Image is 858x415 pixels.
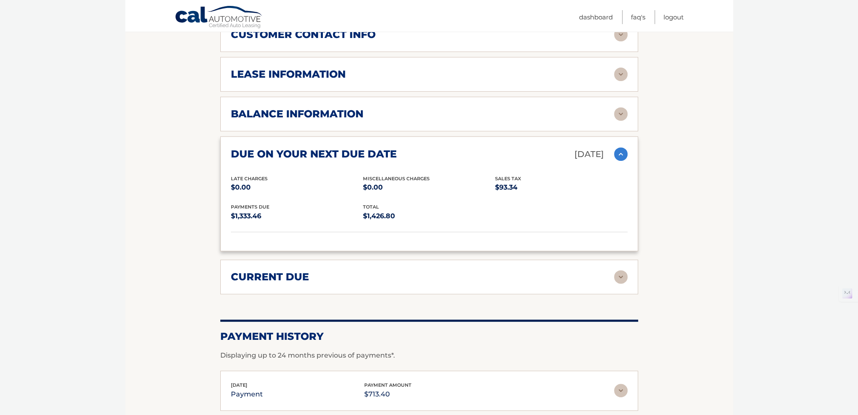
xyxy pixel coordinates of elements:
h2: current due [231,271,309,283]
h2: balance information [231,108,363,120]
h2: Payment History [220,330,638,343]
p: payment [231,388,263,400]
a: Logout [663,10,684,24]
span: payment amount [364,382,411,388]
img: accordion-rest.svg [614,107,628,121]
img: accordion-rest.svg [614,270,628,284]
span: Payments Due [231,204,269,210]
span: Sales Tax [495,176,521,182]
img: accordion-rest.svg [614,384,628,397]
h2: due on your next due date [231,148,397,160]
h2: lease information [231,68,346,81]
p: Displaying up to 24 months previous of payments*. [220,350,638,361]
a: Dashboard [579,10,613,24]
img: accordion-rest.svg [614,68,628,81]
span: Miscellaneous Charges [363,176,430,182]
p: $1,333.46 [231,210,363,222]
p: $0.00 [363,182,495,193]
h2: customer contact info [231,28,376,41]
a: FAQ's [631,10,645,24]
img: accordion-rest.svg [614,28,628,41]
p: $1,426.80 [363,210,495,222]
p: $93.34 [495,182,627,193]
span: [DATE] [231,382,247,388]
img: accordion-active.svg [614,147,628,161]
p: $0.00 [231,182,363,193]
span: Late Charges [231,176,268,182]
span: total [363,204,379,210]
p: $713.40 [364,388,411,400]
a: Cal Automotive [175,5,263,30]
p: [DATE] [574,147,604,162]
